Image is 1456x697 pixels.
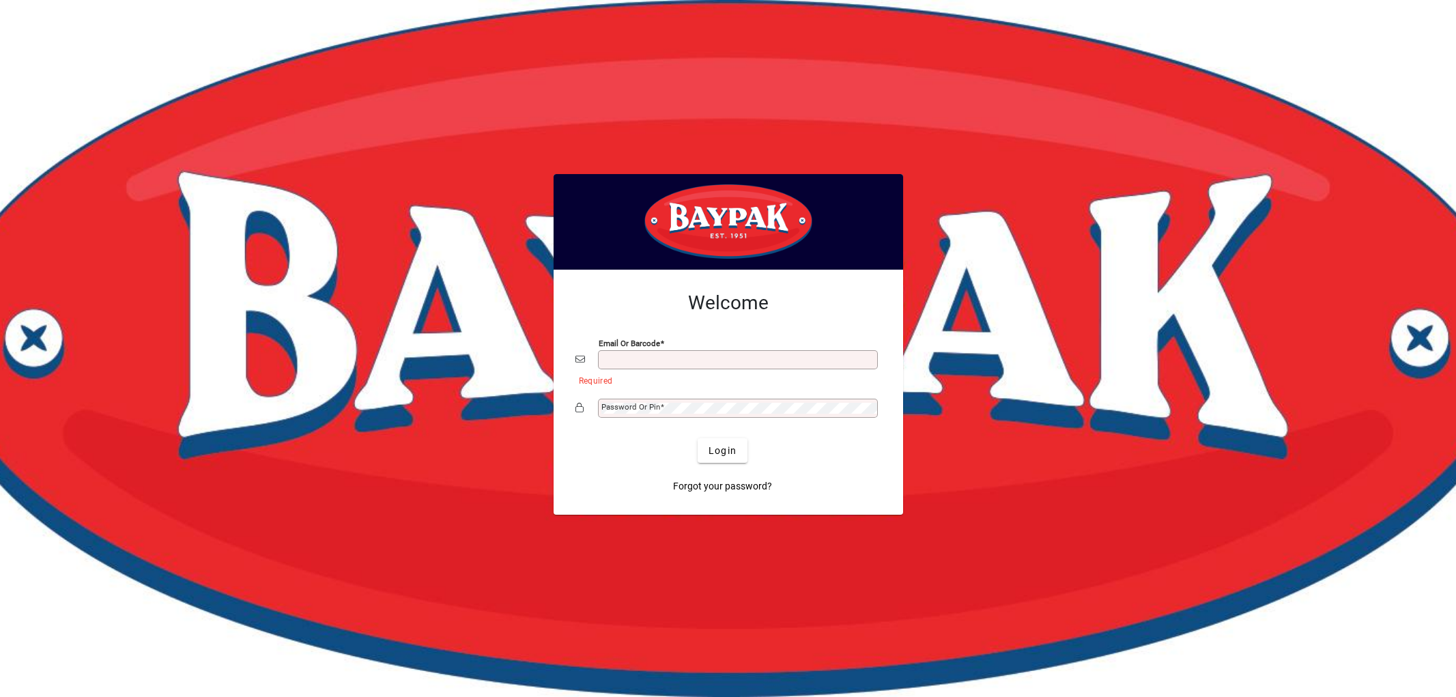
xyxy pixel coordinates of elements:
[673,479,772,494] span: Forgot your password?
[575,291,881,315] h2: Welcome
[668,474,777,498] a: Forgot your password?
[599,339,660,348] mat-label: Email or Barcode
[601,402,660,412] mat-label: Password or Pin
[698,438,747,463] button: Login
[709,444,737,458] span: Login
[579,373,870,387] mat-error: Required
